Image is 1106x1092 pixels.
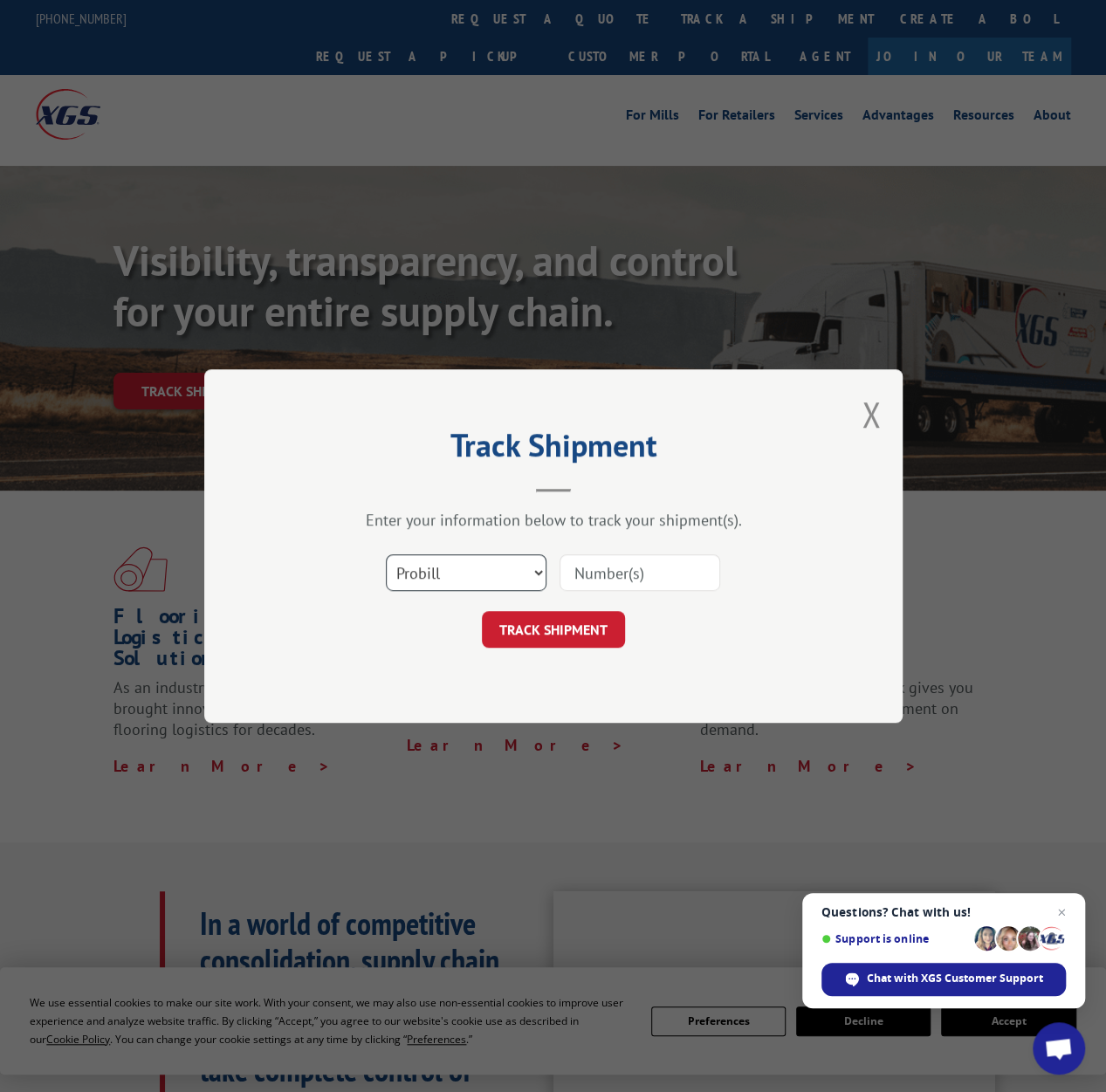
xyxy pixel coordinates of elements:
[482,611,625,648] button: TRACK SHIPMENT
[292,510,815,530] div: Enter your information below to track your shipment(s).
[1033,1022,1085,1075] div: Open chat
[862,391,881,437] button: Close modal
[292,433,815,466] h2: Track Shipment
[867,971,1043,986] span: Chat with XGS Customer Support
[560,554,720,591] input: Number(s)
[821,963,1066,996] div: Chat with XGS Customer Support
[821,905,1066,919] span: Questions? Chat with us!
[1051,902,1072,923] span: Close chat
[821,932,968,945] span: Support is online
